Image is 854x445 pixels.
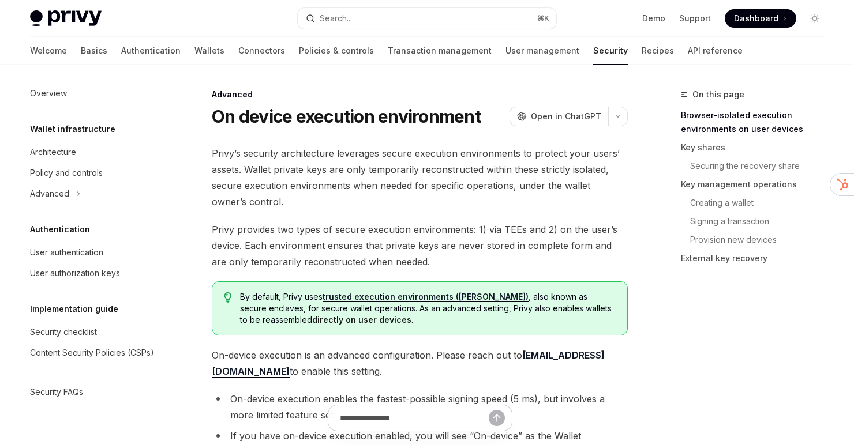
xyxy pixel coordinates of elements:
div: Overview [30,86,67,100]
a: User management [505,37,579,65]
div: Content Security Policies (CSPs) [30,346,154,360]
li: On-device execution enables the fastest-possible signing speed (5 ms), but involves a more limite... [212,391,628,423]
div: User authorization keys [30,266,120,280]
div: Advanced [30,187,69,201]
div: Search... [320,12,352,25]
span: By default, Privy uses , also known as secure enclaves, for secure wallet operations. As an advan... [240,291,616,326]
div: Security FAQs [30,385,83,399]
button: Open search [298,8,556,29]
a: trusted execution environments ([PERSON_NAME]) [323,292,529,302]
a: User authentication [21,242,168,263]
button: Open in ChatGPT [510,107,608,126]
a: Security checklist [21,322,168,342]
h1: On device execution environment [212,106,481,127]
a: Wallets [194,37,224,65]
a: Security FAQs [21,382,168,402]
div: User authentication [30,246,103,259]
a: Support [679,13,711,24]
div: Policy and controls [30,166,103,180]
a: Overview [21,83,168,104]
strong: directly on user devices [312,315,411,325]
a: Recipes [642,37,674,65]
a: Basics [81,37,107,65]
span: On this page [692,88,744,101]
h5: Authentication [30,223,90,236]
a: Welcome [30,37,67,65]
h5: Implementation guide [30,302,118,316]
span: Dashboard [734,13,778,24]
a: Key management operations [681,175,833,194]
button: Toggle Advanced section [21,183,168,204]
span: Privy provides two types of secure execution environments: 1) via TEEs and 2) on the user’s devic... [212,221,628,270]
a: API reference [688,37,743,65]
img: light logo [30,10,102,27]
a: User authorization keys [21,263,168,284]
a: Securing the recovery share [681,157,833,175]
a: Security [593,37,628,65]
input: Ask a question... [340,405,489,431]
button: Send message [489,410,505,426]
a: Transaction management [388,37,492,65]
a: Provision new devices [681,231,833,249]
a: Browser-isolated execution environments on user devices [681,106,833,138]
a: Key shares [681,138,833,157]
a: Content Security Policies (CSPs) [21,342,168,363]
a: Dashboard [725,9,796,28]
span: On-device execution is an advanced configuration. Please reach out to to enable this setting. [212,347,628,379]
a: Policy and controls [21,163,168,183]
a: Connectors [238,37,285,65]
div: Advanced [212,89,628,100]
div: Security checklist [30,325,97,339]
a: Demo [642,13,665,24]
a: Creating a wallet [681,194,833,212]
h5: Wallet infrastructure [30,122,115,136]
div: Architecture [30,145,76,159]
a: Signing a transaction [681,212,833,231]
span: ⌘ K [537,14,549,23]
span: Open in ChatGPT [531,111,601,122]
svg: Tip [224,292,232,303]
button: Toggle dark mode [806,9,824,28]
a: Architecture [21,142,168,163]
a: External key recovery [681,249,833,267]
span: Privy’s security architecture leverages secure execution environments to protect your users’ asse... [212,145,628,210]
a: Policies & controls [299,37,374,65]
a: Authentication [121,37,181,65]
